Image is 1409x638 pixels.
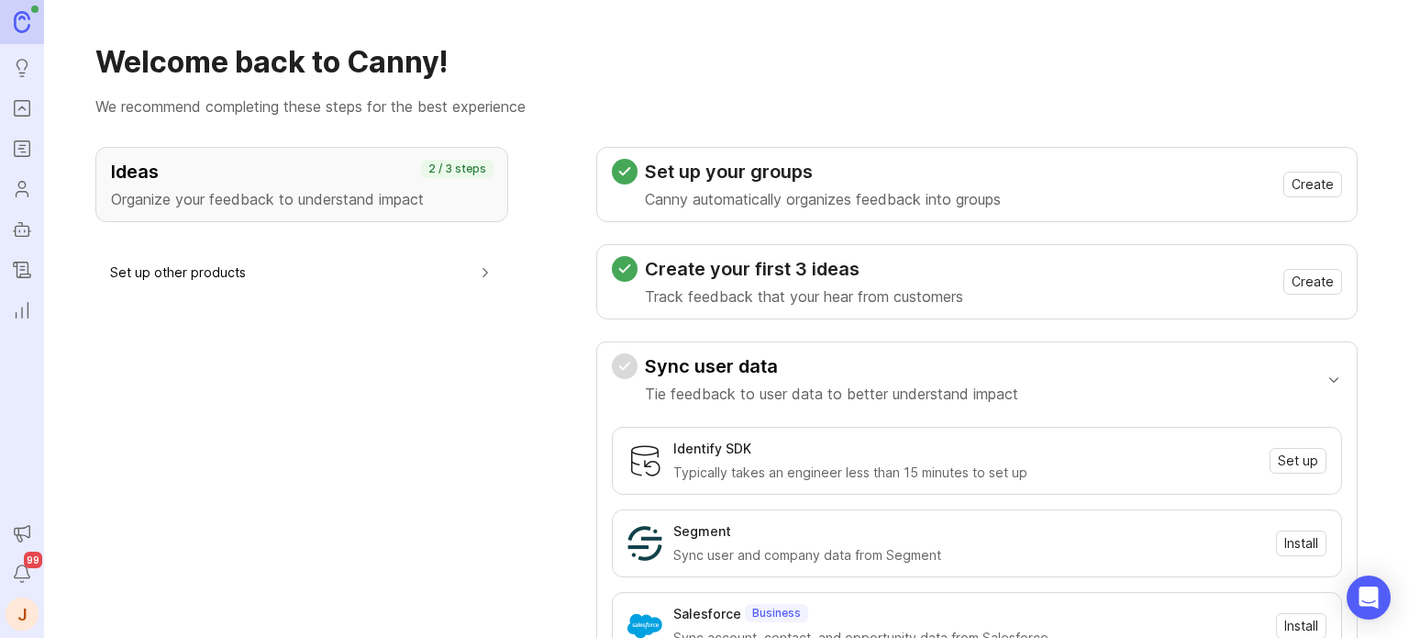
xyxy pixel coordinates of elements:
p: 2 / 3 steps [428,162,486,176]
h3: Create your first 3 ideas [645,256,963,282]
button: Install [1276,531,1326,556]
div: Segment [673,521,731,542]
p: Tie feedback to user data to better understand impact [645,383,1018,405]
button: Set up other products [110,252,494,293]
img: Segment [627,526,662,561]
p: Track feedback that your hear from customers [645,285,963,308]
div: Open Intercom Messenger [1347,576,1391,620]
button: Create [1283,172,1342,197]
h3: Sync user data [645,353,1018,379]
div: Typically takes an engineer less than 15 minutes to set up [673,463,1259,483]
div: Sync user and company data from Segment [673,545,1265,565]
img: Canny Home [14,11,30,32]
span: Install [1284,534,1318,553]
span: Create [1292,273,1334,291]
button: Notifications [6,557,39,590]
button: J [6,598,39,631]
button: Announcements [6,517,39,550]
a: Reporting [6,294,39,327]
button: IdeasOrganize your feedback to understand impact2 / 3 steps [95,147,508,222]
div: Identify SDK [673,439,751,459]
a: Autopilot [6,213,39,246]
p: Organize your feedback to understand impact [111,188,493,210]
img: Identify SDK [627,443,662,478]
span: 99 [24,552,42,568]
div: Salesforce [673,604,741,624]
a: Portal [6,92,39,125]
a: Users [6,173,39,206]
a: Roadmaps [6,132,39,165]
span: Create [1292,175,1334,194]
span: Install [1284,617,1318,635]
p: Canny automatically organizes feedback into groups [645,188,1001,210]
p: Business [752,606,801,621]
span: Set up [1278,452,1318,470]
h3: Ideas [111,159,493,185]
a: Ideas [6,51,39,84]
h3: Set up your groups [645,159,1001,185]
button: Set up [1270,448,1326,474]
p: We recommend completing these steps for the best experience [95,95,1358,118]
h1: Welcome back to Canny! [95,44,1358,81]
a: Changelog [6,253,39,286]
button: Sync user dataTie feedback to user data to better understand impact [612,342,1342,416]
button: Create [1283,269,1342,295]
